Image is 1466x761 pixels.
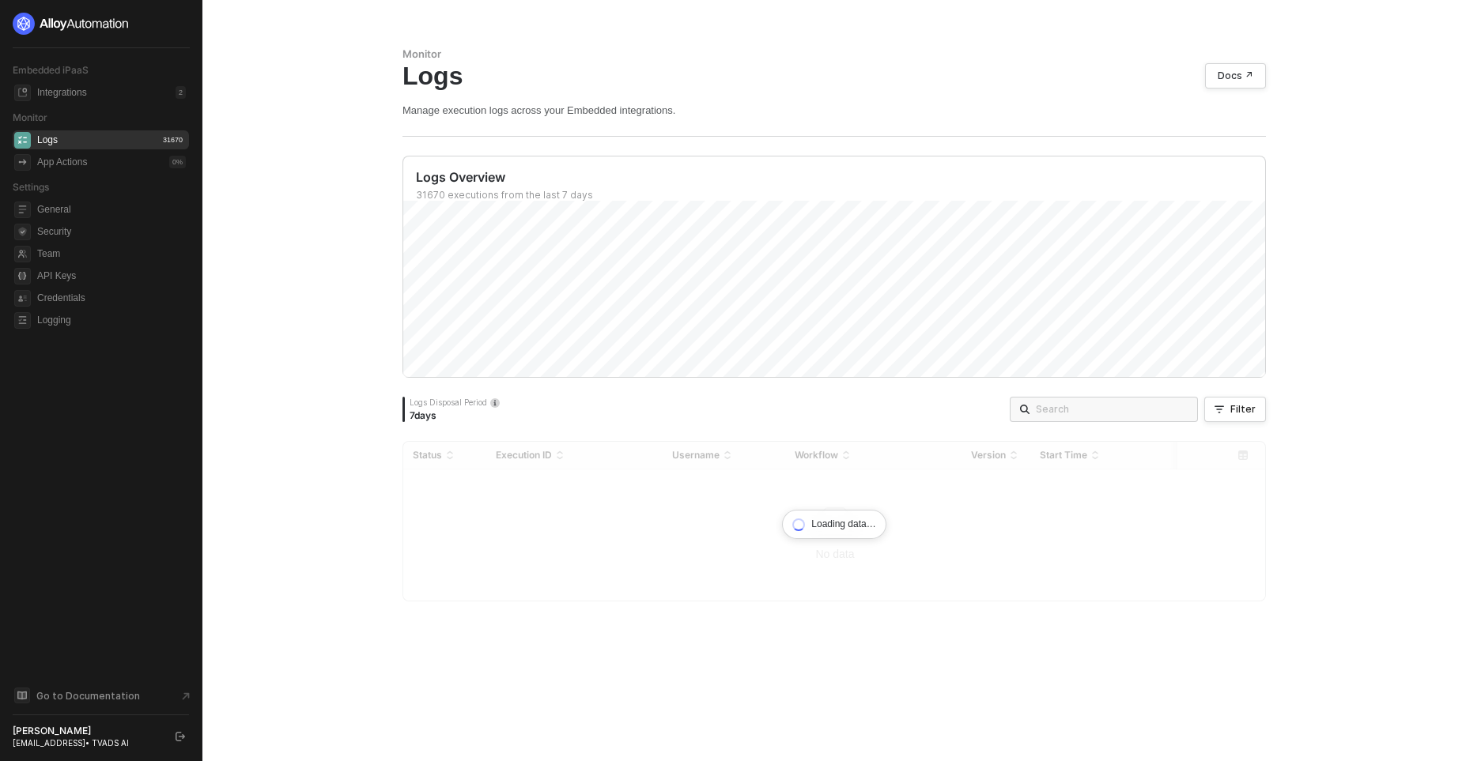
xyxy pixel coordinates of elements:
[402,61,1266,91] div: Logs
[37,200,186,219] span: General
[416,169,1265,186] div: Logs Overview
[160,134,186,146] div: 31670
[410,397,500,408] div: Logs Disposal Period
[36,689,140,703] span: Go to Documentation
[37,156,87,169] div: App Actions
[782,510,886,539] div: Loading data…
[37,86,87,100] div: Integrations
[14,132,31,149] span: icon-logs
[13,686,190,705] a: Knowledge Base
[13,725,161,737] div: [PERSON_NAME]
[14,312,31,329] span: logging
[13,13,189,35] a: logo
[402,47,1266,61] div: Monitor
[14,290,31,307] span: credentials
[14,202,31,218] span: general
[416,189,1265,202] div: 31670 executions from the last 7 days
[14,224,31,240] span: security
[13,737,161,748] div: [EMAIL_ADDRESS] • TVADS AI
[1230,403,1256,416] div: Filter
[13,181,49,193] span: Settings
[37,288,186,307] span: Credentials
[14,154,31,171] span: icon-app-actions
[14,688,30,703] span: documentation
[13,111,47,123] span: Monitor
[178,688,194,704] span: document-arrow
[14,246,31,262] span: team
[410,409,500,422] div: 7 days
[1218,70,1253,82] div: Docs ↗
[37,266,186,285] span: API Keys
[176,86,186,99] div: 2
[1036,401,1188,418] input: Search
[13,13,130,35] img: logo
[37,134,58,147] div: Logs
[14,85,31,101] span: integrations
[37,311,186,330] span: Logging
[37,222,186,241] span: Security
[37,244,186,263] span: Team
[402,104,1266,117] div: Manage execution logs across your Embedded integrations.
[1205,63,1266,89] a: Docs ↗
[13,64,89,76] span: Embedded iPaaS
[169,156,186,168] div: 0 %
[176,732,185,741] span: logout
[14,268,31,284] span: api-key
[1204,397,1266,422] button: Filter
